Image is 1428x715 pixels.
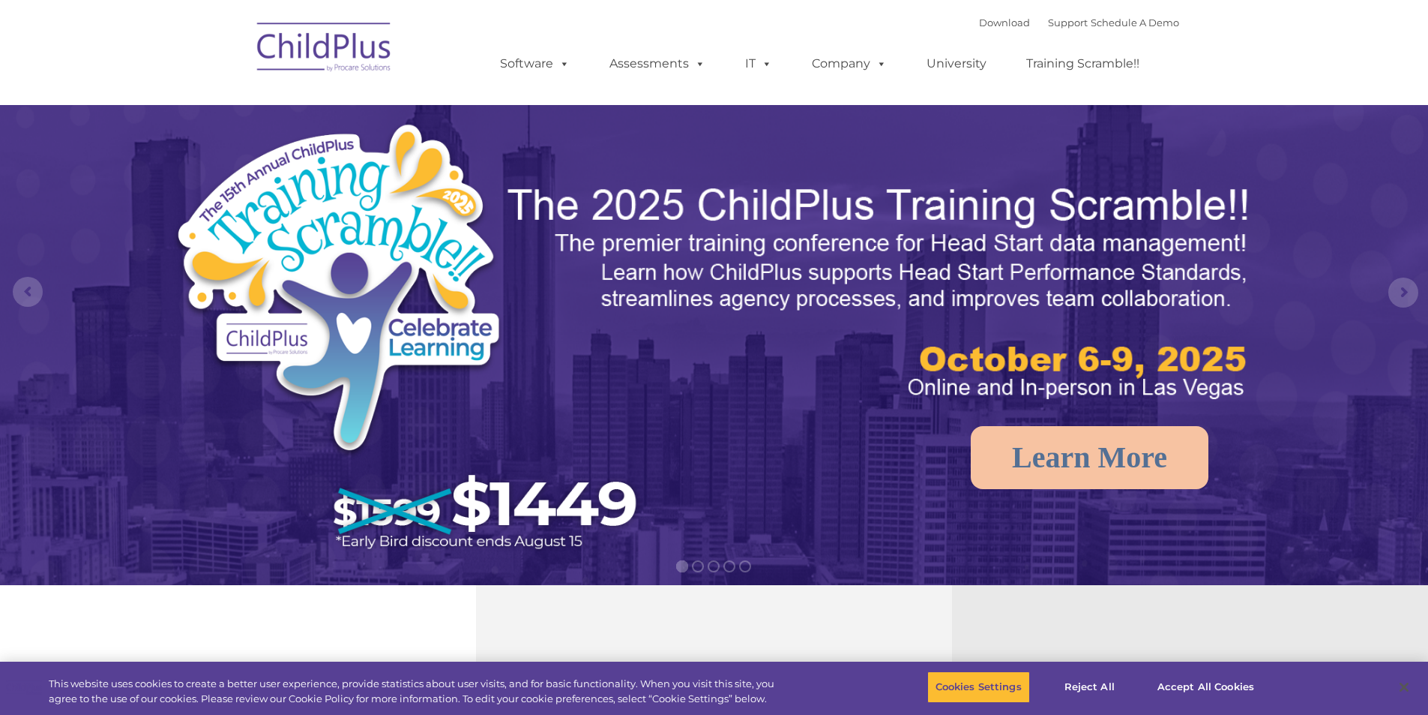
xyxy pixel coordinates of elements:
button: Close [1388,671,1421,704]
span: Phone number [208,161,272,172]
a: Company [797,49,902,79]
a: Assessments [594,49,720,79]
a: IT [730,49,787,79]
a: Software [485,49,585,79]
a: University [912,49,1001,79]
button: Reject All [1043,671,1136,703]
div: This website uses cookies to create a better user experience, provide statistics about user visit... [49,677,786,706]
button: Accept All Cookies [1149,671,1262,703]
a: Download [979,17,1030,29]
span: Last name [208,99,254,110]
button: Cookies Settings [927,671,1030,703]
a: Training Scramble!! [1011,49,1154,79]
a: Support [1048,17,1088,29]
a: Learn More [971,426,1208,489]
img: ChildPlus by Procare Solutions [250,12,400,87]
a: Schedule A Demo [1091,17,1179,29]
font: | [979,17,1179,29]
